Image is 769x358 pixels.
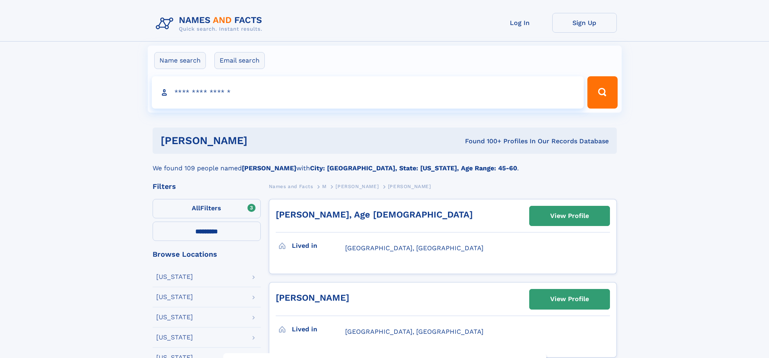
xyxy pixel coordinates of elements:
div: View Profile [550,207,589,225]
label: Email search [214,52,265,69]
div: [US_STATE] [156,314,193,320]
div: Found 100+ Profiles In Our Records Database [356,137,609,146]
h1: [PERSON_NAME] [161,136,356,146]
div: View Profile [550,290,589,308]
a: Names and Facts [269,181,313,191]
div: [US_STATE] [156,294,193,300]
div: [US_STATE] [156,274,193,280]
h3: Lived in [292,322,345,336]
span: [PERSON_NAME] [335,184,379,189]
b: City: [GEOGRAPHIC_DATA], State: [US_STATE], Age Range: 45-60 [310,164,517,172]
a: M [322,181,327,191]
input: search input [152,76,584,109]
span: [PERSON_NAME] [388,184,431,189]
h3: Lived in [292,239,345,253]
button: Search Button [587,76,617,109]
a: Sign Up [552,13,617,33]
span: [GEOGRAPHIC_DATA], [GEOGRAPHIC_DATA] [345,244,484,252]
a: View Profile [530,289,610,309]
label: Name search [154,52,206,69]
span: All [192,204,200,212]
b: [PERSON_NAME] [242,164,296,172]
span: [GEOGRAPHIC_DATA], [GEOGRAPHIC_DATA] [345,328,484,335]
a: [PERSON_NAME] [276,293,349,303]
span: M [322,184,327,189]
a: [PERSON_NAME], Age [DEMOGRAPHIC_DATA] [276,209,473,220]
div: Filters [153,183,261,190]
a: Log In [488,13,552,33]
div: Browse Locations [153,251,261,258]
label: Filters [153,199,261,218]
a: [PERSON_NAME] [335,181,379,191]
div: [US_STATE] [156,334,193,341]
img: Logo Names and Facts [153,13,269,35]
div: We found 109 people named with . [153,154,617,173]
a: View Profile [530,206,610,226]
